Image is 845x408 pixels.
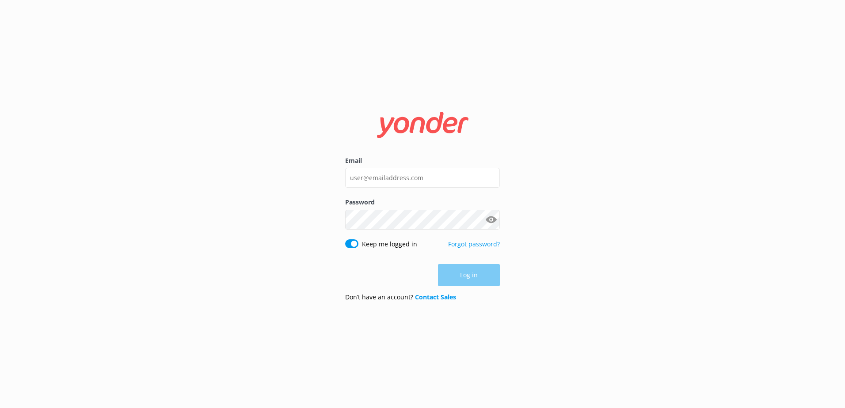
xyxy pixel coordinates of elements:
[415,293,456,301] a: Contact Sales
[345,197,500,207] label: Password
[345,168,500,188] input: user@emailaddress.com
[448,240,500,248] a: Forgot password?
[345,292,456,302] p: Don’t have an account?
[362,239,417,249] label: Keep me logged in
[482,211,500,228] button: Show password
[345,156,500,166] label: Email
